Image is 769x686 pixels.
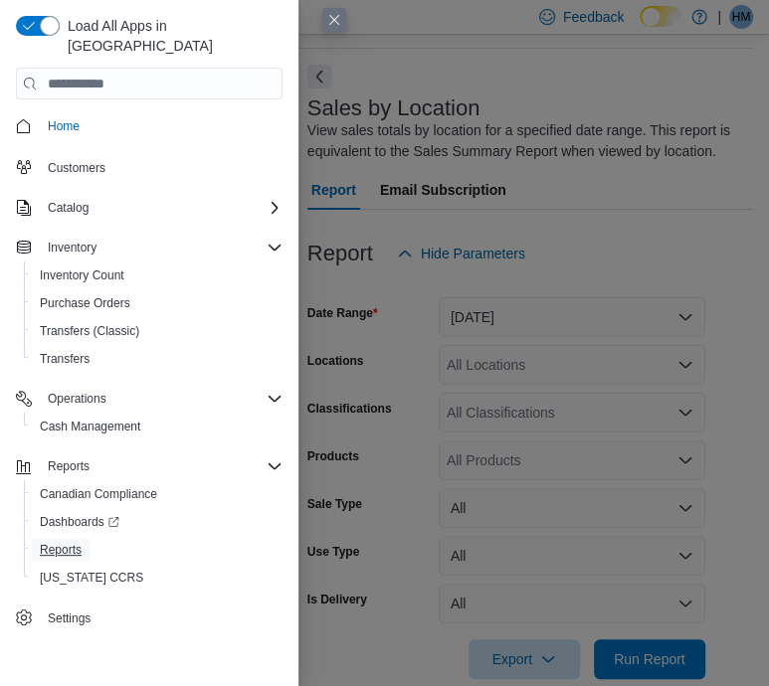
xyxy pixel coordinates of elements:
span: Inventory [40,236,283,259]
span: Settings [40,605,283,630]
button: Home [8,111,290,140]
button: Catalog [8,194,290,222]
span: Catalog [40,196,283,220]
a: Customers [40,156,113,180]
a: Inventory Count [32,263,132,287]
span: Dashboards [40,514,119,530]
span: Purchase Orders [40,295,130,311]
span: Customers [40,154,283,179]
button: Catalog [40,196,96,220]
span: Inventory [48,240,96,256]
span: Reports [48,458,90,474]
span: Inventory Count [32,263,283,287]
nav: Complex example [16,103,283,636]
a: Canadian Compliance [32,482,165,506]
span: Inventory Count [40,267,124,283]
span: Transfers [40,351,90,367]
span: Transfers (Classic) [32,319,283,343]
span: Dashboards [32,510,283,534]
button: Reports [8,452,290,480]
span: Transfers (Classic) [40,323,139,339]
a: Reports [32,538,90,562]
span: Load All Apps in [GEOGRAPHIC_DATA] [60,16,283,56]
button: Reports [24,536,290,564]
span: Settings [48,610,91,626]
a: Home [40,114,88,138]
span: Operations [48,391,106,407]
span: Catalog [48,200,89,216]
span: Cash Management [40,419,140,434]
a: Dashboards [24,508,290,536]
span: Washington CCRS [32,566,283,590]
button: Transfers (Classic) [24,317,290,345]
span: Reports [32,538,283,562]
a: Transfers [32,347,97,371]
button: Cash Management [24,413,290,440]
span: Cash Management [32,415,283,438]
span: Customers [48,160,105,176]
button: Customers [8,152,290,181]
span: Transfers [32,347,283,371]
button: Transfers [24,345,290,373]
button: [US_STATE] CCRS [24,564,290,592]
span: Canadian Compliance [40,486,157,502]
button: Operations [8,385,290,413]
span: Canadian Compliance [32,482,283,506]
a: Cash Management [32,415,148,438]
span: Reports [40,542,82,558]
span: Purchase Orders [32,291,283,315]
button: Operations [40,387,114,411]
span: Home [40,113,283,138]
button: Inventory Count [24,261,290,289]
span: Reports [40,454,283,478]
button: Settings [8,603,290,632]
button: Close this dialog [322,8,346,32]
button: Canadian Compliance [24,480,290,508]
a: Dashboards [32,510,127,534]
span: Home [48,118,80,134]
a: Transfers (Classic) [32,319,147,343]
button: Inventory [8,234,290,261]
button: Purchase Orders [24,289,290,317]
span: Operations [40,387,283,411]
button: Reports [40,454,97,478]
a: Purchase Orders [32,291,138,315]
span: [US_STATE] CCRS [40,570,143,586]
a: [US_STATE] CCRS [32,566,151,590]
a: Settings [40,606,98,630]
button: Inventory [40,236,104,259]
